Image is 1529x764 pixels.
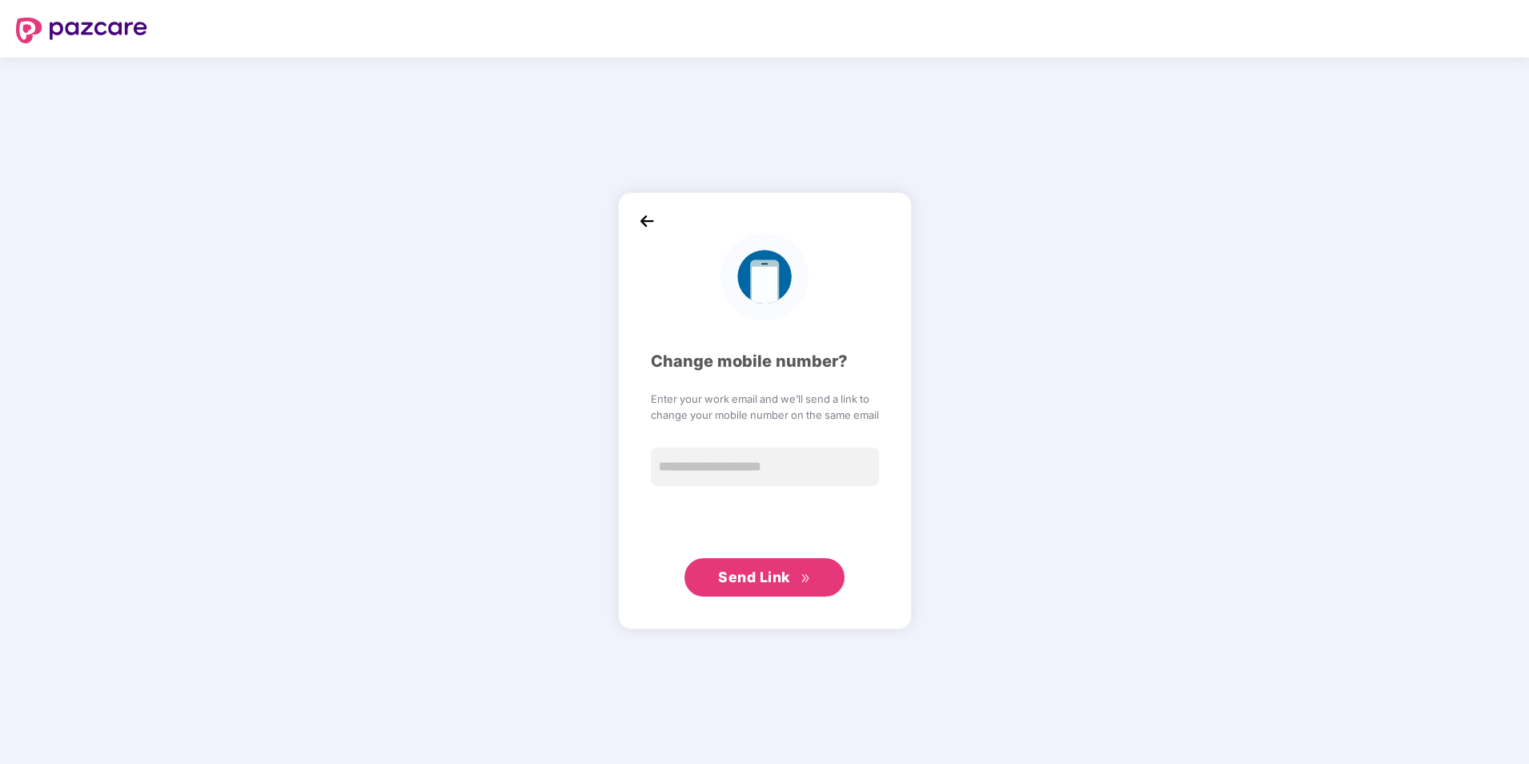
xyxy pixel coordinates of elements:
[651,407,879,423] span: change your mobile number on the same email
[720,233,808,320] img: logo
[801,573,811,584] span: double-right
[635,209,659,233] img: back_icon
[16,18,147,43] img: logo
[718,569,790,585] span: Send Link
[651,349,879,374] div: Change mobile number?
[651,391,879,407] span: Enter your work email and we’ll send a link to
[684,558,845,597] button: Send Linkdouble-right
